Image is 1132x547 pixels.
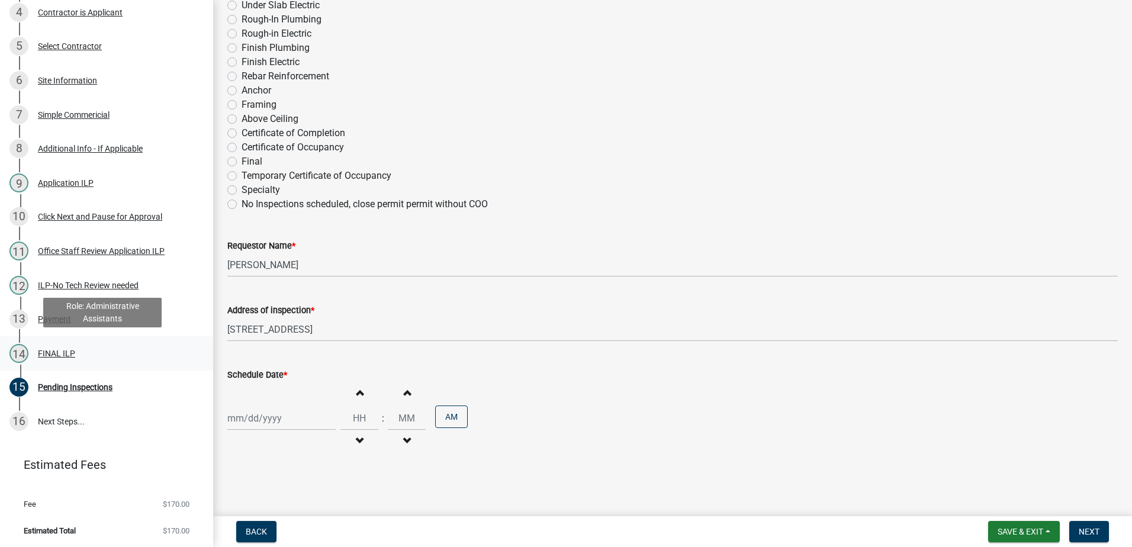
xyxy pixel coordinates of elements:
label: Certificate of Occupancy [242,140,344,155]
label: Schedule Date [227,371,287,379]
div: 11 [9,242,28,260]
div: Application ILP [38,179,94,187]
div: 10 [9,207,28,226]
div: 5 [9,37,28,56]
div: Payment [38,315,71,323]
div: 15 [9,378,28,397]
div: Simple Commericial [38,111,110,119]
div: 6 [9,71,28,90]
input: Minutes [388,406,426,430]
span: Fee [24,500,36,508]
div: 8 [9,139,28,158]
label: Final [242,155,262,169]
div: 13 [9,310,28,329]
label: Rebar Reinforcement [242,69,329,83]
label: Framing [242,98,276,112]
button: AM [435,406,468,428]
label: No Inspections scheduled, close permit permit without COO [242,197,488,211]
div: Pending Inspections [38,383,112,391]
div: Office Staff Review Application ILP [38,247,165,255]
span: $170.00 [163,527,189,535]
span: Back [246,527,267,536]
span: $170.00 [163,500,189,508]
div: 9 [9,173,28,192]
button: Save & Exit [988,521,1060,542]
button: Next [1069,521,1109,542]
div: Additional Info - If Applicable [38,144,143,153]
input: Hours [340,406,378,430]
label: Requestor Name [227,242,295,250]
div: Select Contractor [38,42,102,50]
a: Estimated Fees [9,453,194,477]
span: Save & Exit [998,527,1043,536]
div: ILP-No Tech Review needed [38,281,139,289]
div: 16 [9,412,28,431]
div: 4 [9,3,28,22]
button: Back [236,521,276,542]
span: Estimated Total [24,527,76,535]
label: Specialty [242,183,280,197]
label: Temporary Certificate of Occupancy [242,169,391,183]
label: Address of inspection [227,307,314,315]
div: Site Information [38,76,97,85]
input: mm/dd/yyyy [227,406,336,430]
div: 12 [9,276,28,295]
div: : [378,411,388,426]
div: 7 [9,105,28,124]
label: Rough-in Electric [242,27,311,41]
div: Role: Administrative Assistants [43,298,162,327]
div: Contractor is Applicant [38,8,123,17]
span: Next [1079,527,1099,536]
label: Certificate of Completion [242,126,345,140]
label: Above Ceiling [242,112,298,126]
label: Anchor [242,83,271,98]
label: Finish Electric [242,55,300,69]
div: 14 [9,344,28,363]
div: Click Next and Pause for Approval [38,213,162,221]
label: Rough-In Plumbing [242,12,321,27]
label: Finish Plumbing [242,41,310,55]
div: FINAL ILP [38,349,75,358]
